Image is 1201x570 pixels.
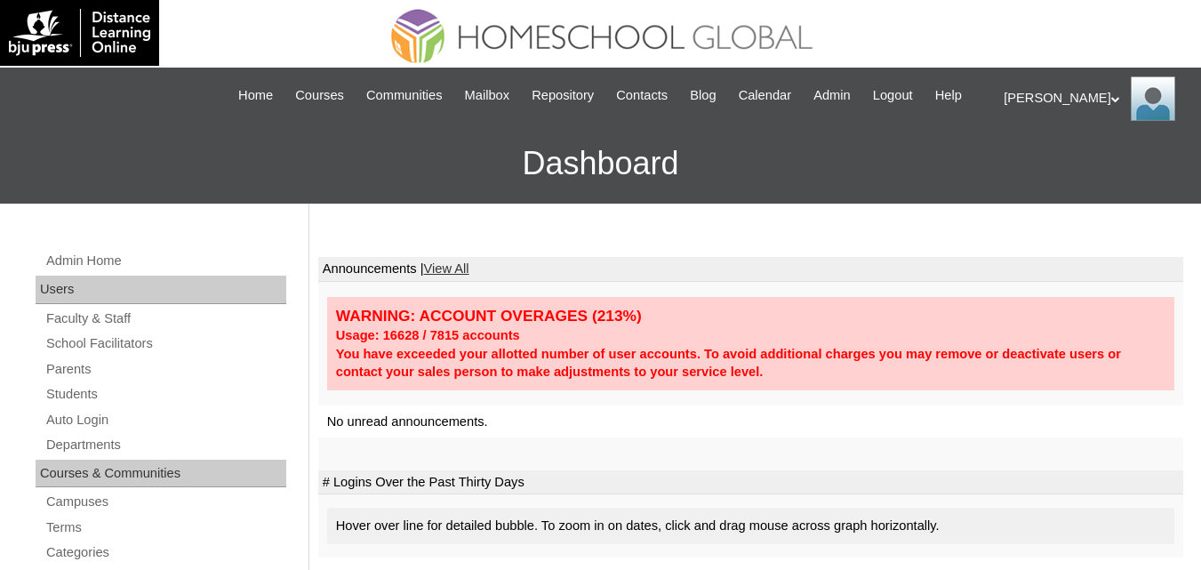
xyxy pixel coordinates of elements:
[336,345,1165,381] div: You have exceeded your allotted number of user accounts. To avoid additional charges you may remo...
[336,328,520,342] strong: Usage: 16628 / 7815 accounts
[926,85,971,106] a: Help
[690,85,716,106] span: Blog
[327,508,1174,544] div: Hover over line for detailed bubble. To zoom in on dates, click and drag mouse across graph horiz...
[681,85,725,106] a: Blog
[318,470,1183,495] td: # Logins Over the Past Thirty Days
[295,85,344,106] span: Courses
[739,85,791,106] span: Calendar
[813,85,851,106] span: Admin
[36,276,286,304] div: Users
[532,85,594,106] span: Repository
[730,85,800,106] a: Calendar
[44,383,286,405] a: Students
[44,542,286,564] a: Categories
[238,85,273,106] span: Home
[357,85,452,106] a: Communities
[465,85,510,106] span: Mailbox
[336,306,1165,326] div: WARNING: ACCOUNT OVERAGES (213%)
[873,85,913,106] span: Logout
[424,261,469,276] a: View All
[523,85,603,106] a: Repository
[44,358,286,381] a: Parents
[1004,76,1183,121] div: [PERSON_NAME]
[286,85,353,106] a: Courses
[44,491,286,513] a: Campuses
[44,250,286,272] a: Admin Home
[44,409,286,431] a: Auto Login
[616,85,668,106] span: Contacts
[229,85,282,106] a: Home
[318,257,1183,282] td: Announcements |
[366,85,443,106] span: Communities
[935,85,962,106] span: Help
[44,333,286,355] a: School Facilitators
[318,405,1183,438] td: No unread announcements.
[9,9,150,57] img: logo-white.png
[44,434,286,456] a: Departments
[44,517,286,539] a: Terms
[864,85,922,106] a: Logout
[36,460,286,488] div: Courses & Communities
[1131,76,1175,121] img: Ariane Ebuen
[44,308,286,330] a: Faculty & Staff
[805,85,860,106] a: Admin
[607,85,677,106] a: Contacts
[9,124,1192,204] h3: Dashboard
[456,85,519,106] a: Mailbox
